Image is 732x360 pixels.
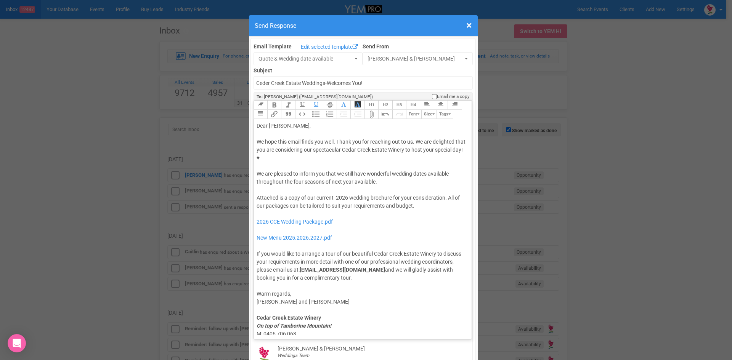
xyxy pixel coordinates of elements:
button: Link [267,110,281,119]
button: Heading 1 [364,101,378,110]
strong: Cedar Creek Estate Winery [257,315,321,321]
span: [PERSON_NAME] & [PERSON_NAME] [368,55,463,62]
label: Subject [254,65,473,74]
a: 2026 CCE Wedding Package.pdf [257,219,333,225]
button: Increase Level [350,110,364,119]
button: Quote [281,110,295,119]
a: Edit selected template [299,43,360,52]
button: Tags [437,110,453,119]
a: New Menu 2025.2026.2027.pdf [257,235,332,241]
em: On top of Tamborine Mountain! [257,323,331,329]
button: Undo [378,110,392,119]
button: Bullets [309,110,323,119]
span: H4 [411,102,416,107]
span: H1 [369,102,374,107]
button: Redo [392,110,406,119]
button: Heading 3 [392,101,406,110]
span: H2 [383,102,388,107]
button: Decrease Level [337,110,350,119]
button: Size [421,110,437,119]
span: Email me a copy [437,93,470,100]
button: Numbers [323,110,337,119]
div: We hope this email finds you well. Thank you for reaching out to us. We are delighted that you ar... [257,138,467,186]
label: Send From [363,41,473,50]
span: [PERSON_NAME] ([EMAIL_ADDRESS][DOMAIN_NAME]) [264,94,373,99]
button: Code [295,110,309,119]
button: Attach Files [364,110,378,119]
button: Align Left [420,101,433,110]
div: Open Intercom Messenger [8,334,26,352]
button: Underline Colour [309,101,323,110]
button: Strikethrough [323,101,337,110]
label: Email Template [254,43,292,50]
button: Font Colour [337,101,350,110]
div: Dear [PERSON_NAME], [257,122,467,130]
button: Clear Formatting at cursor [254,101,267,110]
button: Bold [267,101,281,110]
button: Font Background [350,101,364,110]
button: Align Right [448,101,461,110]
button: Heading 2 [378,101,392,110]
span: H3 [396,102,402,107]
div: [PERSON_NAME] & [PERSON_NAME] [278,345,365,352]
strong: To: [257,94,263,99]
button: Align Center [434,101,448,110]
span: Quote & Wedding date available [258,55,353,62]
strong: [EMAIL_ADDRESS][DOMAIN_NAME] [300,267,385,273]
h4: Send Response [255,21,472,30]
button: Underline [295,101,309,110]
button: Align Justified [254,110,267,119]
button: Heading 4 [406,101,420,110]
button: Font [406,110,421,119]
button: Italic [281,101,295,110]
span: × [466,19,472,32]
div: Attached is a copy of our current 2026 wedding brochure for your consideration. All of our packag... [257,194,467,282]
i: Weddings Team [278,353,309,358]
